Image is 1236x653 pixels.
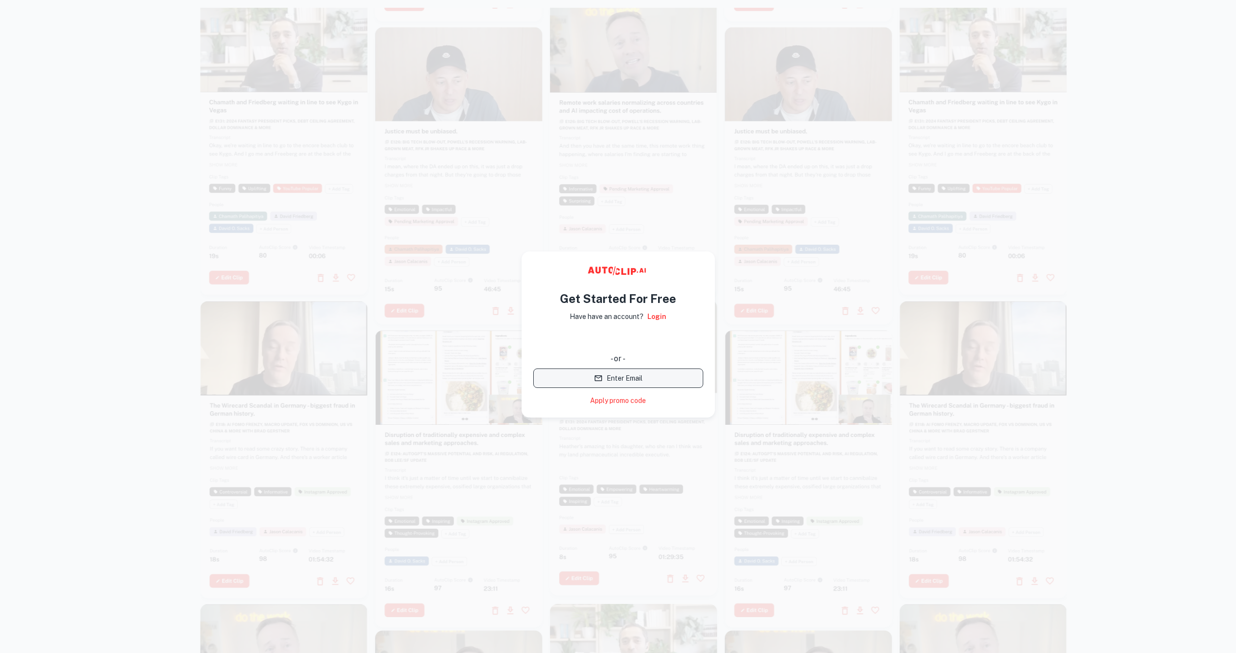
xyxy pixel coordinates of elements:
[570,311,643,322] p: Have have an account?
[528,329,708,350] iframe: “使用 Google 账号登录”按钮
[533,329,703,350] div: 使用 Google 账号登录。在新标签页中打开
[550,300,717,595] img: card6.webp
[533,368,703,388] button: Enter Email
[560,290,676,307] h4: Get Started For Free
[1036,10,1226,134] iframe: “使用 Google 账号登录”对话框
[533,353,703,365] div: - or -
[590,396,646,406] a: Apply promo code
[647,311,666,322] a: Login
